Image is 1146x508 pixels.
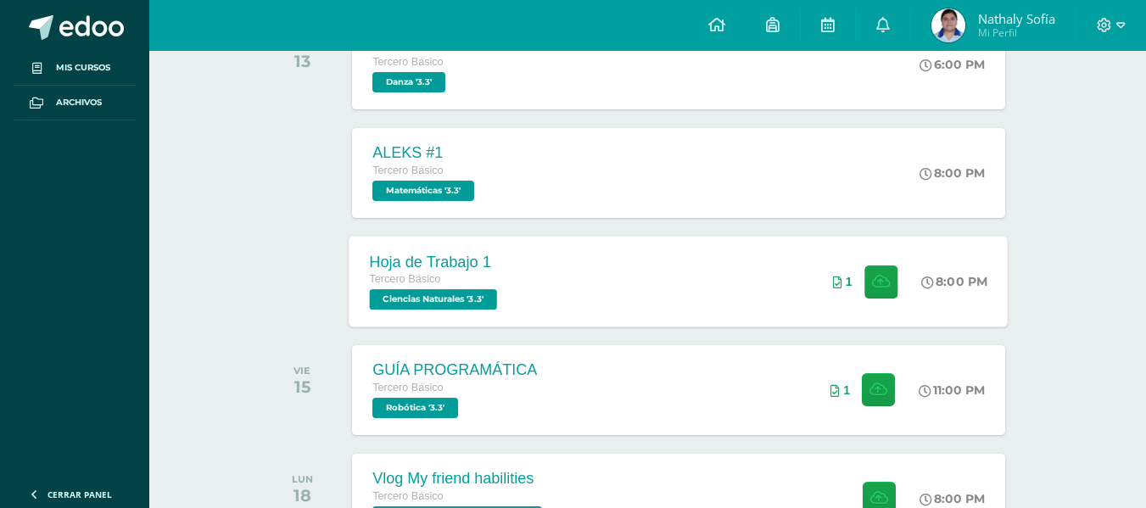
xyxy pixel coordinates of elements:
span: Mi Perfil [978,25,1055,40]
div: GUÍA PROGRAMÁTICA [372,361,537,379]
div: Vlog My friend habilities [372,470,546,488]
div: 11:00 PM [919,382,985,398]
span: 1 [846,275,853,288]
div: 15 [293,377,310,397]
span: Archivos [56,96,102,109]
div: Hoja de Trabajo 1 [370,253,502,271]
div: VIE [293,365,310,377]
div: 13 [293,51,312,71]
div: Archivos entregados [830,383,850,397]
div: ALEKS #1 [372,144,478,162]
span: Matemáticas '3.3' [372,181,474,201]
div: Archivos entregados [833,275,853,288]
div: 8:00 PM [920,165,985,181]
span: Tercero Básico [372,490,443,502]
span: Nathaly Sofía [978,10,1055,27]
span: Danza '3.3' [372,72,445,92]
span: Tercero Básico [372,165,443,176]
span: 1 [843,383,850,397]
span: Ciencias Naturales '3.3' [370,289,497,310]
div: 18 [292,485,313,505]
img: 5c25884fe49e4af88f3fe522a452fbc1.png [931,8,965,42]
span: Cerrar panel [48,488,112,500]
a: Archivos [14,86,136,120]
span: Tercero Básico [372,56,443,68]
div: 8:00 PM [920,491,985,506]
span: Mis cursos [56,61,110,75]
a: Mis cursos [14,51,136,86]
div: LUN [292,473,313,485]
span: Tercero Básico [372,382,443,394]
div: 8:00 PM [922,274,988,289]
span: Tercero Básico [370,273,441,285]
div: 6:00 PM [920,57,985,72]
span: Robótica '3.3' [372,398,458,418]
